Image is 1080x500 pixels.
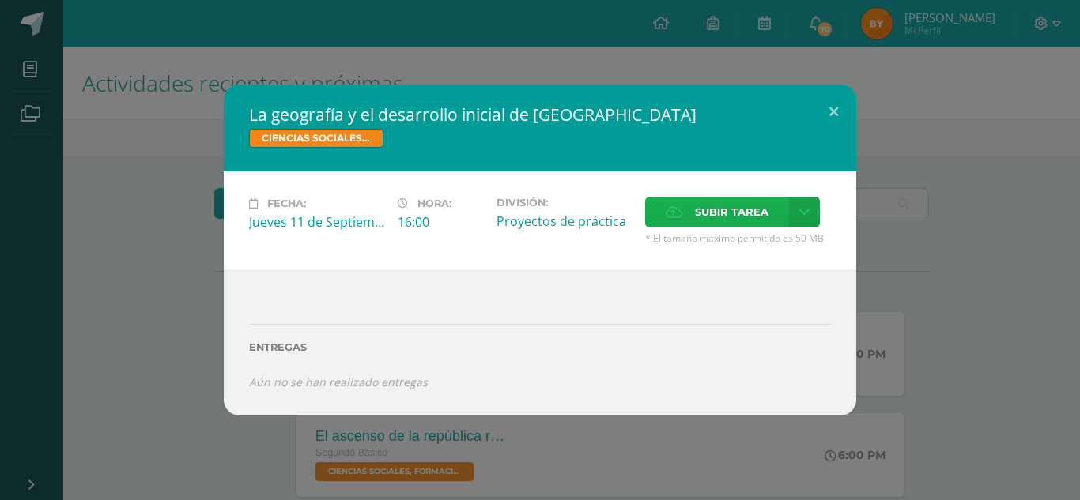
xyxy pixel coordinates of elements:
span: Subir tarea [695,197,768,227]
span: * El tamaño máximo permitido es 50 MB [645,231,831,245]
div: Proyectos de práctica [497,212,633,230]
div: Jueves 11 de Septiembre [249,213,385,231]
i: Aún no se han realizado entregas [249,374,428,389]
button: Close (Esc) [811,85,856,138]
span: CIENCIAS SOCIALES, FORMACIÓN CIUDADANA E INTERCULTURALIDAD [249,129,383,148]
label: División: [497,197,633,209]
div: 16:00 [398,213,484,231]
span: Fecha: [267,197,306,209]
span: Hora: [417,197,451,209]
label: Entregas [249,341,831,353]
h2: La geografía y el desarrollo inicial de [GEOGRAPHIC_DATA] [249,103,831,126]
